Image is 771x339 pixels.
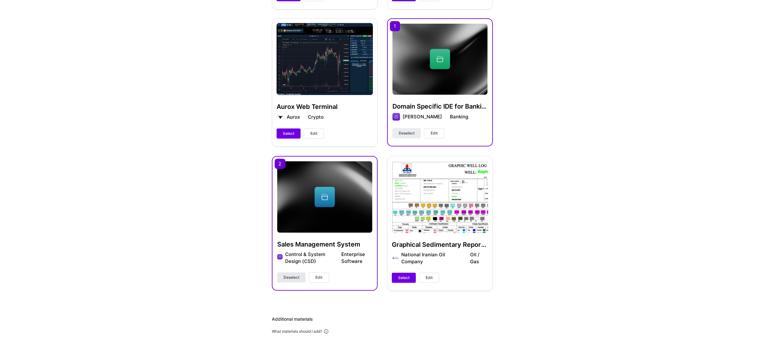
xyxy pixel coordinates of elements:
span: Select [398,275,409,281]
div: Additional materials [272,316,493,322]
span: Edit [431,130,438,136]
span: Deselect [399,130,415,136]
h4: Sales Management System [277,240,372,248]
button: Edit [304,128,324,139]
span: Edit [426,275,433,281]
img: cover [277,161,372,233]
button: Deselect [277,272,306,282]
span: Deselect [284,275,299,280]
img: cover [392,24,487,95]
button: Select [392,273,416,283]
button: Edit [419,273,439,283]
div: What materials should I add? [272,329,322,334]
div: Control & System Design (CSD) Enterprise Software [285,251,372,265]
button: Deselect [392,128,421,138]
span: Edit [310,131,317,136]
div: [PERSON_NAME] Banking [403,113,468,120]
span: Edit [315,275,322,280]
img: Company logo [277,254,283,259]
button: Edit [424,128,444,138]
img: Company logo [392,113,400,121]
button: Select [277,128,301,139]
i: icon Info [323,329,329,334]
h4: Domain Specific IDE for Banking Forms [392,102,487,110]
span: Select [283,131,294,136]
button: Edit [309,272,329,282]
